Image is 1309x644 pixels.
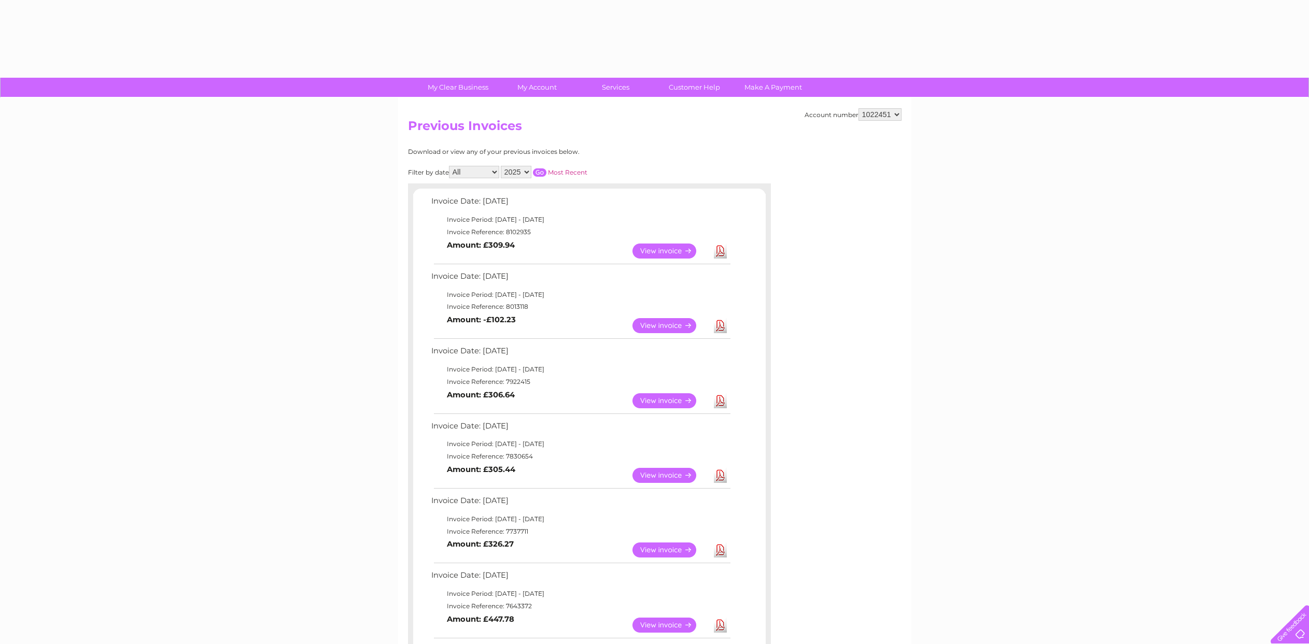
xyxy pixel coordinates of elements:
[573,78,658,97] a: Services
[429,213,732,226] td: Invoice Period: [DATE] - [DATE]
[714,393,727,408] a: Download
[652,78,737,97] a: Customer Help
[429,344,732,363] td: Invoice Date: [DATE]
[632,542,709,557] a: View
[408,119,902,138] h2: Previous Invoices
[429,588,732,600] td: Invoice Period: [DATE] - [DATE]
[447,614,514,624] b: Amount: £447.78
[447,465,515,474] b: Amount: £305.44
[714,542,727,557] a: Download
[429,438,732,450] td: Invoice Period: [DATE] - [DATE]
[730,78,816,97] a: Make A Payment
[408,148,680,155] div: Download or view any of your previous invoices below.
[429,376,732,388] td: Invoice Reference: 7922415
[714,468,727,483] a: Download
[429,269,732,289] td: Invoice Date: [DATE]
[429,450,732,463] td: Invoice Reference: 7830654
[447,240,515,250] b: Amount: £309.94
[429,300,732,313] td: Invoice Reference: 8013118
[429,289,732,301] td: Invoice Period: [DATE] - [DATE]
[447,539,514,549] b: Amount: £326.27
[429,363,732,376] td: Invoice Period: [DATE] - [DATE]
[429,226,732,238] td: Invoice Reference: 8102935
[494,78,580,97] a: My Account
[548,168,587,176] a: Most Recent
[714,244,727,259] a: Download
[632,318,709,333] a: View
[429,568,732,588] td: Invoice Date: [DATE]
[415,78,501,97] a: My Clear Business
[447,315,516,324] b: Amount: -£102.23
[429,600,732,612] td: Invoice Reference: 7643372
[447,390,515,399] b: Amount: £306.64
[714,618,727,633] a: Download
[408,166,680,178] div: Filter by date
[429,494,732,513] td: Invoice Date: [DATE]
[805,108,902,121] div: Account number
[429,525,732,538] td: Invoice Reference: 7737711
[632,393,709,408] a: View
[632,244,709,259] a: View
[429,513,732,525] td: Invoice Period: [DATE] - [DATE]
[632,618,709,633] a: View
[429,194,732,213] td: Invoice Date: [DATE]
[632,468,709,483] a: View
[714,318,727,333] a: Download
[429,419,732,438] td: Invoice Date: [DATE]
